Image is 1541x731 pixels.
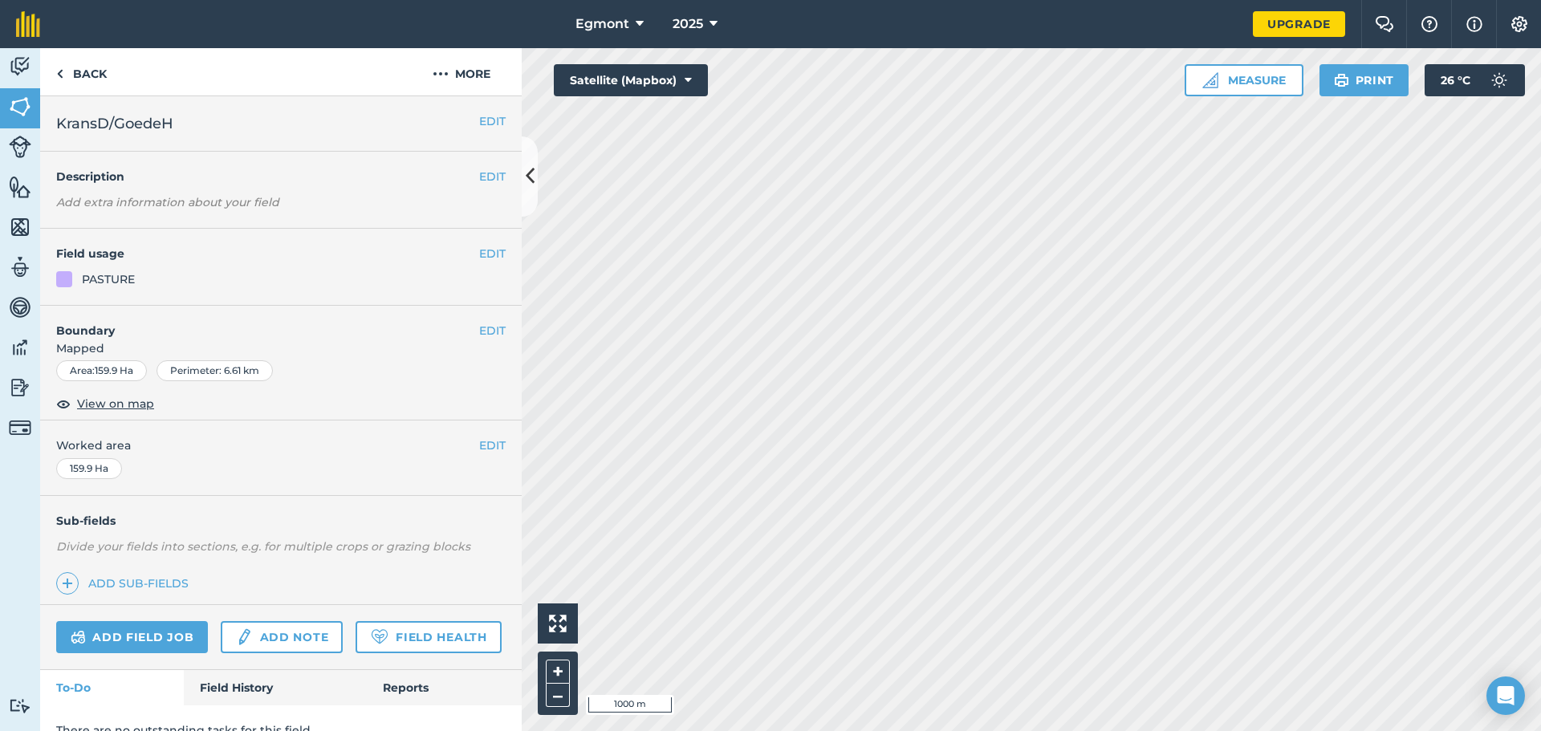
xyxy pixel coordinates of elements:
[16,11,40,37] img: fieldmargin Logo
[56,64,63,83] img: svg+xml;base64,PHN2ZyB4bWxucz0iaHR0cDovL3d3dy53My5vcmcvMjAwMC9zdmciIHdpZHRoPSI5IiBoZWlnaHQ9IjI0Ii...
[56,245,479,262] h4: Field usage
[40,48,123,95] a: Back
[1319,64,1409,96] button: Print
[479,322,506,339] button: EDIT
[40,339,522,357] span: Mapped
[56,112,173,135] span: KransD/GoedeH
[184,670,366,705] a: Field History
[575,14,629,34] span: Egmont
[56,360,147,381] div: Area : 159.9 Ha
[1486,676,1525,715] div: Open Intercom Messenger
[1510,16,1529,32] img: A cog icon
[1253,11,1345,37] a: Upgrade
[77,395,154,412] span: View on map
[9,416,31,439] img: svg+xml;base64,PD94bWwgdmVyc2lvbj0iMS4wIiBlbmNvZGluZz0idXRmLTgiPz4KPCEtLSBHZW5lcmF0b3I6IEFkb2JlIE...
[479,437,506,454] button: EDIT
[9,376,31,400] img: svg+xml;base64,PD94bWwgdmVyc2lvbj0iMS4wIiBlbmNvZGluZz0idXRmLTgiPz4KPCEtLSBHZW5lcmF0b3I6IEFkb2JlIE...
[673,14,703,34] span: 2025
[9,136,31,158] img: svg+xml;base64,PD94bWwgdmVyc2lvbj0iMS4wIiBlbmNvZGluZz0idXRmLTgiPz4KPCEtLSBHZW5lcmF0b3I6IEFkb2JlIE...
[56,394,71,413] img: svg+xml;base64,PHN2ZyB4bWxucz0iaHR0cDovL3d3dy53My5vcmcvMjAwMC9zdmciIHdpZHRoPSIxOCIgaGVpZ2h0PSIyNC...
[1202,72,1218,88] img: Ruler icon
[9,215,31,239] img: svg+xml;base64,PHN2ZyB4bWxucz0iaHR0cDovL3d3dy53My5vcmcvMjAwMC9zdmciIHdpZHRoPSI1NiIgaGVpZ2h0PSI2MC...
[1375,16,1394,32] img: Two speech bubbles overlapping with the left bubble in the forefront
[9,95,31,119] img: svg+xml;base64,PHN2ZyB4bWxucz0iaHR0cDovL3d3dy53My5vcmcvMjAwMC9zdmciIHdpZHRoPSI1NiIgaGVpZ2h0PSI2MC...
[157,360,273,381] div: Perimeter : 6.61 km
[56,458,122,479] div: 159.9 Ha
[549,615,567,632] img: Four arrows, one pointing top left, one top right, one bottom right and the last bottom left
[479,112,506,130] button: EDIT
[71,627,86,647] img: svg+xml;base64,PD94bWwgdmVyc2lvbj0iMS4wIiBlbmNvZGluZz0idXRmLTgiPz4KPCEtLSBHZW5lcmF0b3I6IEFkb2JlIE...
[9,55,31,79] img: svg+xml;base64,PD94bWwgdmVyc2lvbj0iMS4wIiBlbmNvZGluZz0idXRmLTgiPz4KPCEtLSBHZW5lcmF0b3I6IEFkb2JlIE...
[56,394,154,413] button: View on map
[1441,64,1470,96] span: 26 ° C
[56,539,470,554] em: Divide your fields into sections, e.g. for multiple crops or grazing blocks
[546,660,570,684] button: +
[9,698,31,713] img: svg+xml;base64,PD94bWwgdmVyc2lvbj0iMS4wIiBlbmNvZGluZz0idXRmLTgiPz4KPCEtLSBHZW5lcmF0b3I6IEFkb2JlIE...
[62,574,73,593] img: svg+xml;base64,PHN2ZyB4bWxucz0iaHR0cDovL3d3dy53My5vcmcvMjAwMC9zdmciIHdpZHRoPSIxNCIgaGVpZ2h0PSIyNC...
[1185,64,1303,96] button: Measure
[9,295,31,319] img: svg+xml;base64,PD94bWwgdmVyc2lvbj0iMS4wIiBlbmNvZGluZz0idXRmLTgiPz4KPCEtLSBHZW5lcmF0b3I6IEFkb2JlIE...
[401,48,522,95] button: More
[40,512,522,530] h4: Sub-fields
[56,195,279,209] em: Add extra information about your field
[367,670,522,705] a: Reports
[1425,64,1525,96] button: 26 °C
[1483,64,1515,96] img: svg+xml;base64,PD94bWwgdmVyc2lvbj0iMS4wIiBlbmNvZGluZz0idXRmLTgiPz4KPCEtLSBHZW5lcmF0b3I6IEFkb2JlIE...
[479,168,506,185] button: EDIT
[554,64,708,96] button: Satellite (Mapbox)
[1420,16,1439,32] img: A question mark icon
[546,684,570,707] button: –
[221,621,343,653] a: Add note
[56,168,506,185] h4: Description
[9,175,31,199] img: svg+xml;base64,PHN2ZyB4bWxucz0iaHR0cDovL3d3dy53My5vcmcvMjAwMC9zdmciIHdpZHRoPSI1NiIgaGVpZ2h0PSI2MC...
[235,627,253,647] img: svg+xml;base64,PD94bWwgdmVyc2lvbj0iMS4wIiBlbmNvZGluZz0idXRmLTgiPz4KPCEtLSBHZW5lcmF0b3I6IEFkb2JlIE...
[1466,14,1482,34] img: svg+xml;base64,PHN2ZyB4bWxucz0iaHR0cDovL3d3dy53My5vcmcvMjAwMC9zdmciIHdpZHRoPSIxNyIgaGVpZ2h0PSIxNy...
[356,621,501,653] a: Field Health
[9,335,31,359] img: svg+xml;base64,PD94bWwgdmVyc2lvbj0iMS4wIiBlbmNvZGluZz0idXRmLTgiPz4KPCEtLSBHZW5lcmF0b3I6IEFkb2JlIE...
[479,245,506,262] button: EDIT
[9,255,31,279] img: svg+xml;base64,PD94bWwgdmVyc2lvbj0iMS4wIiBlbmNvZGluZz0idXRmLTgiPz4KPCEtLSBHZW5lcmF0b3I6IEFkb2JlIE...
[56,572,195,595] a: Add sub-fields
[40,306,479,339] h4: Boundary
[1334,71,1349,90] img: svg+xml;base64,PHN2ZyB4bWxucz0iaHR0cDovL3d3dy53My5vcmcvMjAwMC9zdmciIHdpZHRoPSIxOSIgaGVpZ2h0PSIyNC...
[56,621,208,653] a: Add field job
[56,437,506,454] span: Worked area
[433,64,449,83] img: svg+xml;base64,PHN2ZyB4bWxucz0iaHR0cDovL3d3dy53My5vcmcvMjAwMC9zdmciIHdpZHRoPSIyMCIgaGVpZ2h0PSIyNC...
[40,670,184,705] a: To-Do
[82,270,135,288] div: PASTURE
